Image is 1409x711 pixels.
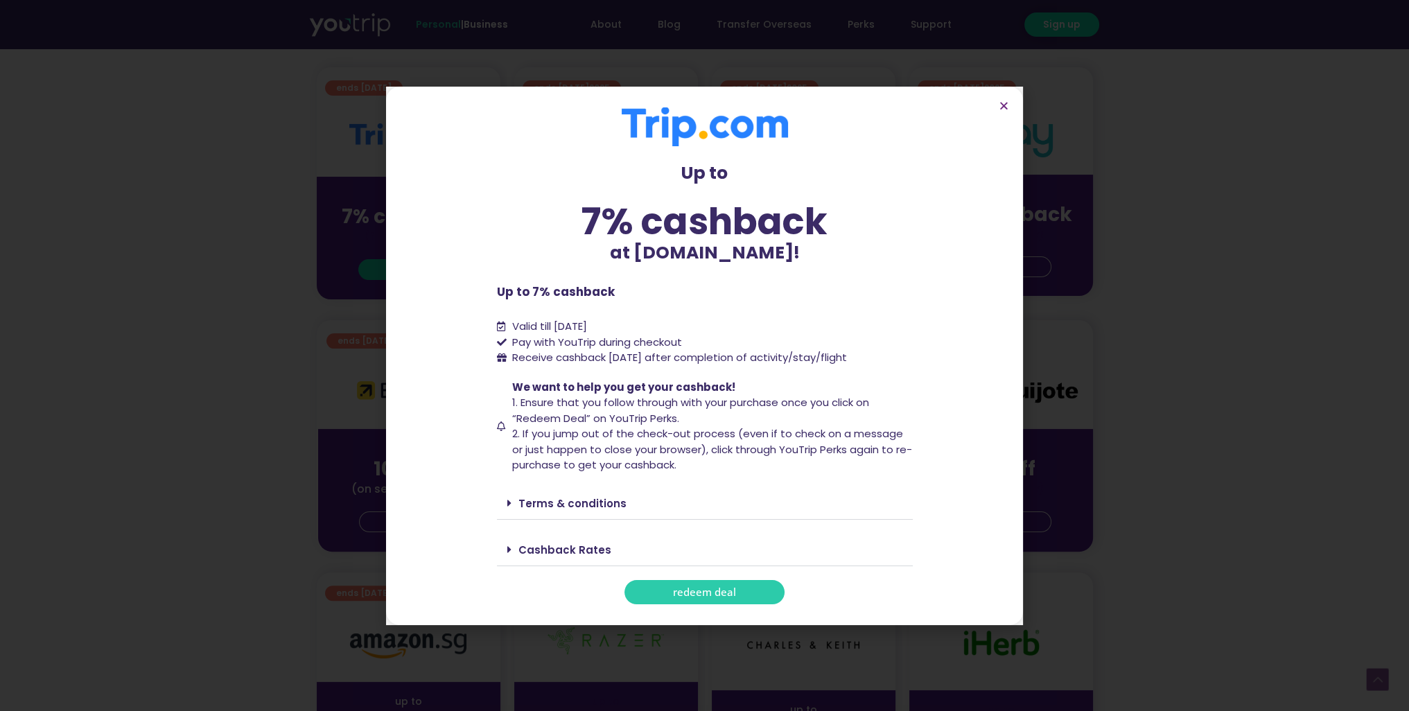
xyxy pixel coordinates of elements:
span: 1. Ensure that you follow through with your purchase once you click on “Redeem Deal” on YouTrip P... [512,395,869,425]
b: Up to 7% cashback [497,283,615,300]
div: Cashback Rates [497,534,913,566]
div: Terms & conditions [497,487,913,520]
span: Pay with YouTrip during checkout [509,335,682,351]
a: Close [999,100,1009,111]
span: Valid till [DATE] [512,319,587,333]
span: redeem deal [673,587,736,597]
p: at [DOMAIN_NAME]! [497,240,913,266]
span: 2. If you jump out of the check-out process (even if to check on a message or just happen to clos... [512,426,912,472]
div: 7% cashback [497,203,913,240]
a: Terms & conditions [518,496,627,511]
a: Cashback Rates [518,543,611,557]
span: Receive cashback [DATE] after completion of activity/stay/flight [512,350,847,365]
p: Up to [497,160,913,186]
span: We want to help you get your cashback! [512,380,735,394]
a: redeem deal [624,580,785,604]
